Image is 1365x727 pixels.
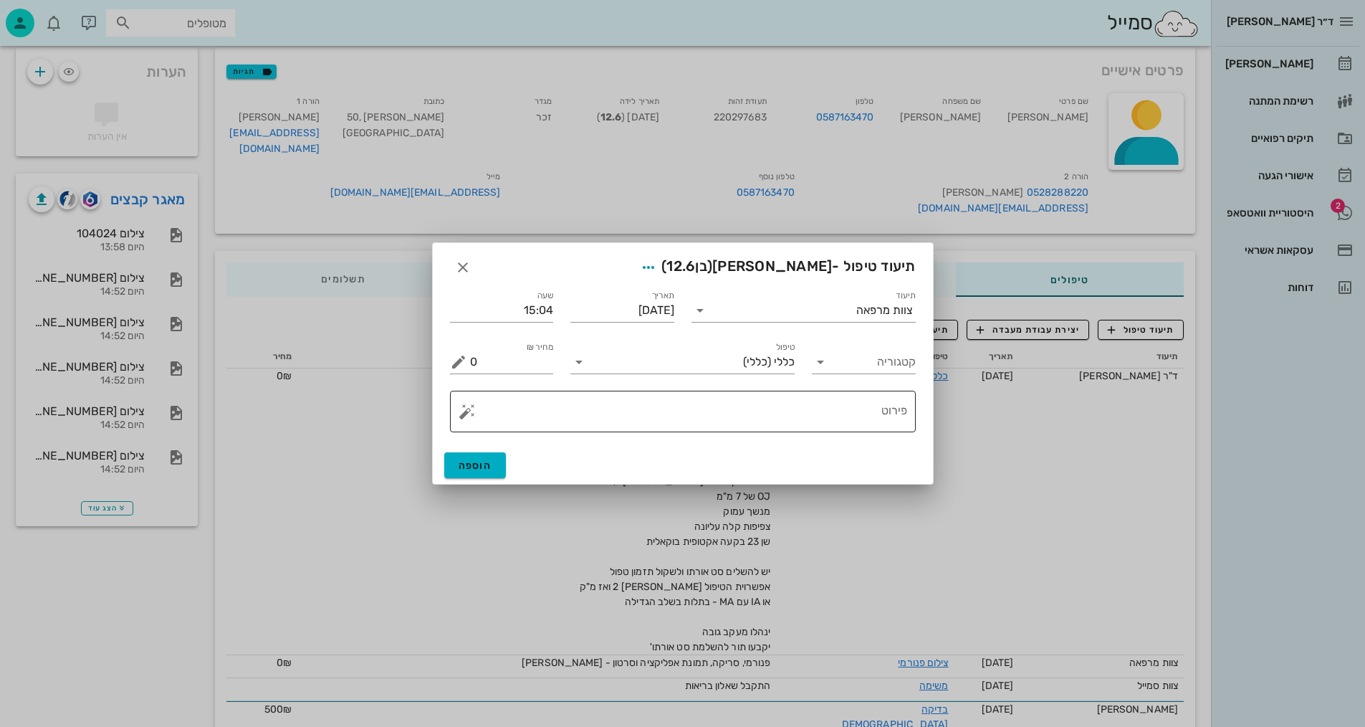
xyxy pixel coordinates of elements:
[776,342,795,353] label: טיפול
[691,299,916,322] div: תיעודצוות מרפאה
[856,304,913,317] div: צוות מרפאה
[537,290,554,301] label: שעה
[527,342,554,353] label: מחיר ₪
[661,257,712,275] span: (בן )
[459,460,492,472] span: הוספה
[651,290,674,301] label: תאריך
[743,356,771,369] span: (כללי)
[774,356,795,369] span: כללי
[712,257,832,275] span: [PERSON_NAME]
[896,290,916,301] label: תיעוד
[636,255,916,280] span: תיעוד טיפול -
[444,452,507,478] button: הוספה
[450,353,467,371] button: מחיר ₪ appended action
[666,257,695,275] span: 12.6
